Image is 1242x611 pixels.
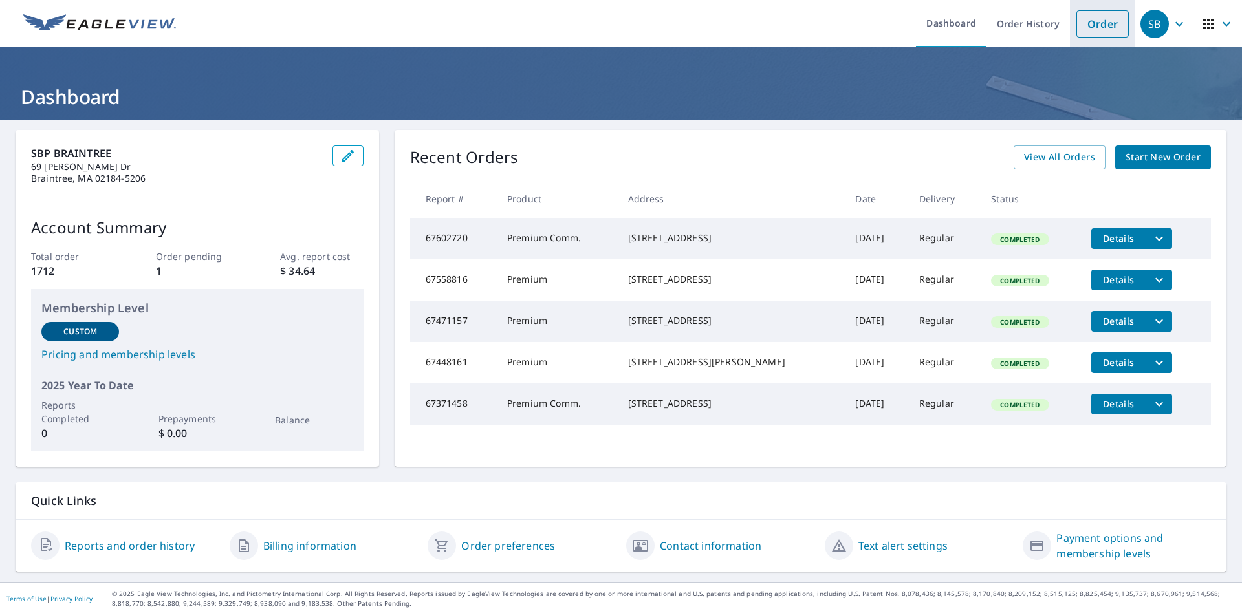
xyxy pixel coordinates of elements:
td: Premium [497,301,618,342]
p: 1712 [31,263,114,279]
p: Avg. report cost [280,250,363,263]
p: Braintree, MA 02184-5206 [31,173,322,184]
p: © 2025 Eagle View Technologies, Inc. and Pictometry International Corp. All Rights Reserved. Repo... [112,589,1236,608]
button: detailsBtn-67371458 [1091,394,1146,414]
td: Regular [909,383,981,425]
span: Start New Order [1126,149,1201,166]
p: Balance [275,413,353,427]
div: [STREET_ADDRESS] [628,273,835,286]
button: detailsBtn-67602720 [1091,228,1146,249]
td: 67448161 [410,342,497,383]
td: Premium [497,342,618,383]
td: Regular [909,342,981,383]
p: | [6,595,93,603]
span: Details [1099,315,1138,327]
a: View All Orders [1014,145,1106,169]
p: $ 34.64 [280,263,363,279]
td: Premium [497,259,618,301]
span: Details [1099,398,1138,410]
a: Privacy Policy [50,594,93,603]
div: [STREET_ADDRESS] [628,314,835,327]
a: Reports and order history [65,538,195,553]
td: [DATE] [845,218,908,259]
a: Order preferences [461,538,555,553]
button: detailsBtn-67471157 [1091,311,1146,332]
img: EV Logo [23,14,176,34]
th: Address [618,180,845,218]
td: [DATE] [845,259,908,301]
p: Prepayments [158,412,236,425]
a: Text alert settings [858,538,948,553]
div: [STREET_ADDRESS][PERSON_NAME] [628,356,835,369]
button: filesDropdownBtn-67471157 [1146,311,1172,332]
button: filesDropdownBtn-67602720 [1146,228,1172,249]
td: Regular [909,218,981,259]
span: Completed [992,235,1047,244]
span: Completed [992,276,1047,285]
h1: Dashboard [16,83,1226,110]
p: 69 [PERSON_NAME] Dr [31,161,322,173]
p: 2025 Year To Date [41,378,353,393]
td: Regular [909,259,981,301]
span: Details [1099,273,1138,286]
a: Billing information [263,538,356,553]
th: Status [981,180,1081,218]
th: Product [497,180,618,218]
a: Pricing and membership levels [41,347,353,362]
a: Contact information [660,538,761,553]
p: 0 [41,425,119,441]
th: Date [845,180,908,218]
span: View All Orders [1024,149,1095,166]
div: [STREET_ADDRESS] [628,397,835,410]
p: Quick Links [31,493,1211,509]
a: Terms of Use [6,594,47,603]
th: Report # [410,180,497,218]
span: Completed [992,400,1047,409]
span: Completed [992,317,1047,327]
p: 1 [156,263,239,279]
p: Reports Completed [41,398,119,425]
td: 67602720 [410,218,497,259]
div: SB [1140,10,1169,38]
p: Recent Orders [410,145,519,169]
button: filesDropdownBtn-67558816 [1146,270,1172,290]
td: 67371458 [410,383,497,425]
p: Order pending [156,250,239,263]
td: [DATE] [845,383,908,425]
p: $ 0.00 [158,425,236,441]
td: [DATE] [845,301,908,342]
button: detailsBtn-67558816 [1091,270,1146,290]
p: Account Summary [31,216,364,239]
td: 67471157 [410,301,497,342]
p: Total order [31,250,114,263]
td: Premium Comm. [497,218,618,259]
td: Regular [909,301,981,342]
span: Details [1099,232,1138,244]
span: Details [1099,356,1138,369]
td: 67558816 [410,259,497,301]
p: Custom [63,326,97,338]
button: filesDropdownBtn-67371458 [1146,394,1172,414]
a: Payment options and membership levels [1056,530,1211,561]
div: [STREET_ADDRESS] [628,231,835,244]
th: Delivery [909,180,981,218]
td: [DATE] [845,342,908,383]
button: detailsBtn-67448161 [1091,352,1146,373]
td: Premium Comm. [497,383,618,425]
a: Order [1076,10,1129,38]
a: Start New Order [1115,145,1211,169]
p: SBP BRAINTREE [31,145,322,161]
button: filesDropdownBtn-67448161 [1146,352,1172,373]
p: Membership Level [41,299,353,317]
span: Completed [992,359,1047,368]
